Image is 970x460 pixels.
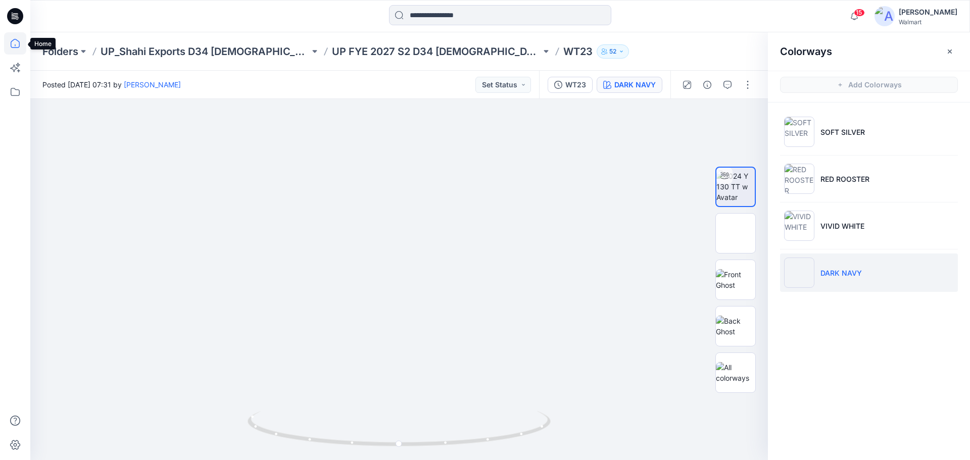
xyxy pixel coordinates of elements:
[716,362,755,383] img: All colorways
[784,117,814,147] img: SOFT SILVER
[614,79,656,90] div: DARK NAVY
[820,221,864,231] p: VIVID WHITE
[597,44,629,59] button: 52
[597,77,662,93] button: DARK NAVY
[42,79,181,90] span: Posted [DATE] 07:31 by
[548,77,593,93] button: WT23
[784,211,814,241] img: VIVID WHITE
[820,268,862,278] p: DARK NAVY
[565,79,586,90] div: WT23
[101,44,310,59] a: UP_Shahi Exports D34 [DEMOGRAPHIC_DATA] Tops
[899,6,957,18] div: [PERSON_NAME]
[780,45,832,58] h2: Colorways
[784,258,814,288] img: DARK NAVY
[609,46,616,57] p: 52
[784,164,814,194] img: RED ROOSTER
[124,80,181,89] a: [PERSON_NAME]
[716,171,755,202] img: 2024 Y 130 TT w Avatar
[820,127,865,137] p: SOFT SILVER
[716,269,755,290] img: Front Ghost
[716,316,755,337] img: Back Ghost
[854,9,865,17] span: 15
[332,44,541,59] a: UP FYE 2027 S2 D34 [DEMOGRAPHIC_DATA] Woven Tops
[42,44,78,59] a: Folders
[820,174,869,184] p: RED ROOSTER
[899,18,957,26] div: Walmart
[563,44,593,59] p: WT23
[875,6,895,26] img: avatar
[699,77,715,93] button: Details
